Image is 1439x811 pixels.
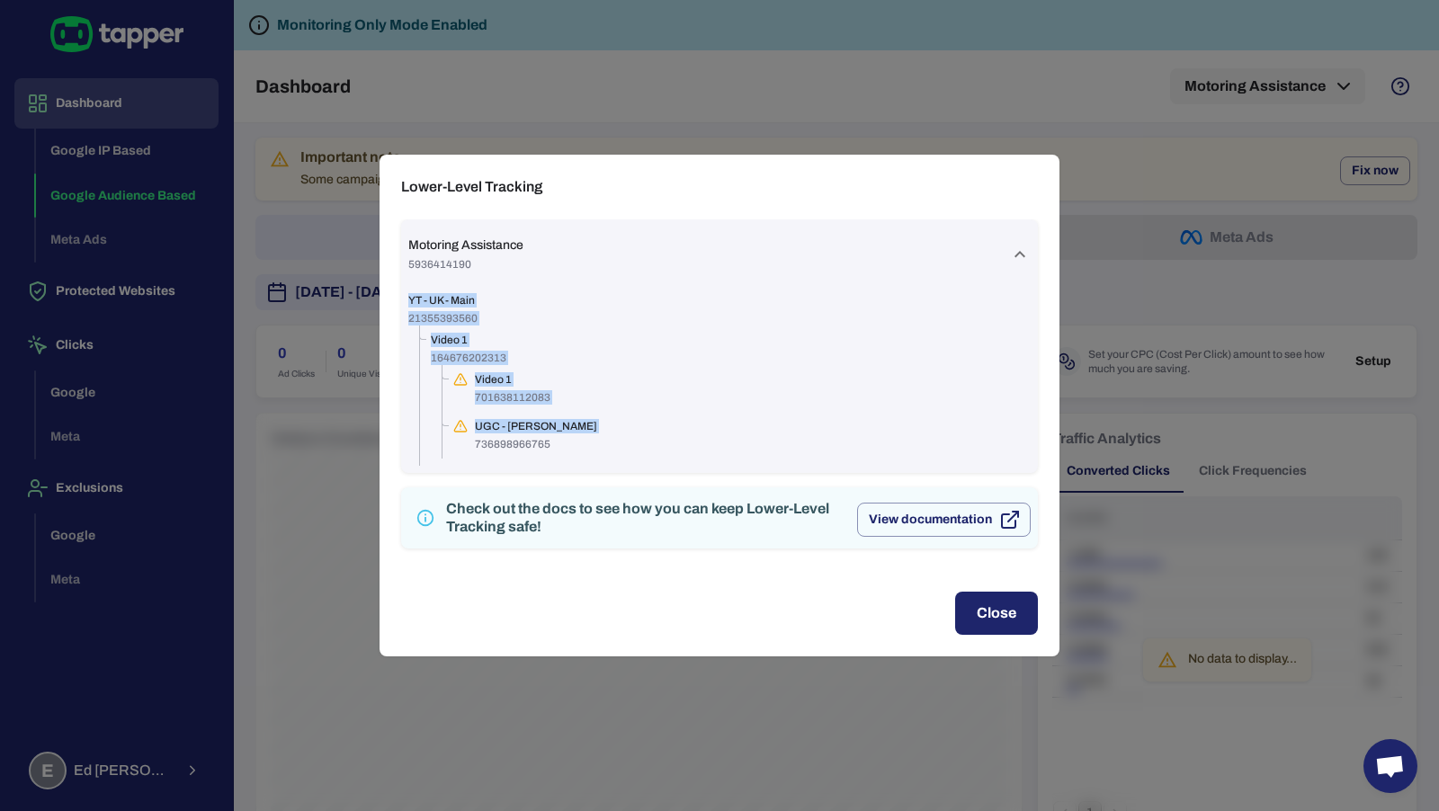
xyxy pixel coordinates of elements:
[475,419,597,433] span: UGC - [PERSON_NAME]
[453,372,468,387] svg: {lpurl}?utm_source=google&utm_medium=cpc&utm_campaign=YT-Main-UK
[401,219,1038,290] div: Motoring Assistance5936414190
[431,333,506,347] span: Video 1
[475,390,550,405] span: 701638112083
[408,237,523,254] span: Motoring Assistance
[431,351,506,365] span: 164676202313
[857,503,1031,537] button: View documentation
[1363,739,1417,793] div: Open chat
[475,372,550,387] span: Video 1
[408,257,523,272] span: 5936414190
[408,311,1031,325] span: 21355393560
[453,419,468,433] svg: {lpurl}?utm_source=google&utm_medium=cpc&utm_campaign=YT-Main-UK
[446,500,843,536] div: Check out the docs to see how you can keep Lower-Level Tracking safe!
[955,592,1038,635] button: Close
[380,155,1059,219] h2: Lower-Level Tracking
[408,293,1031,307] span: YT - UK - Main
[475,437,597,451] span: 736898966765
[401,290,1038,473] div: Motoring Assistance5936414190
